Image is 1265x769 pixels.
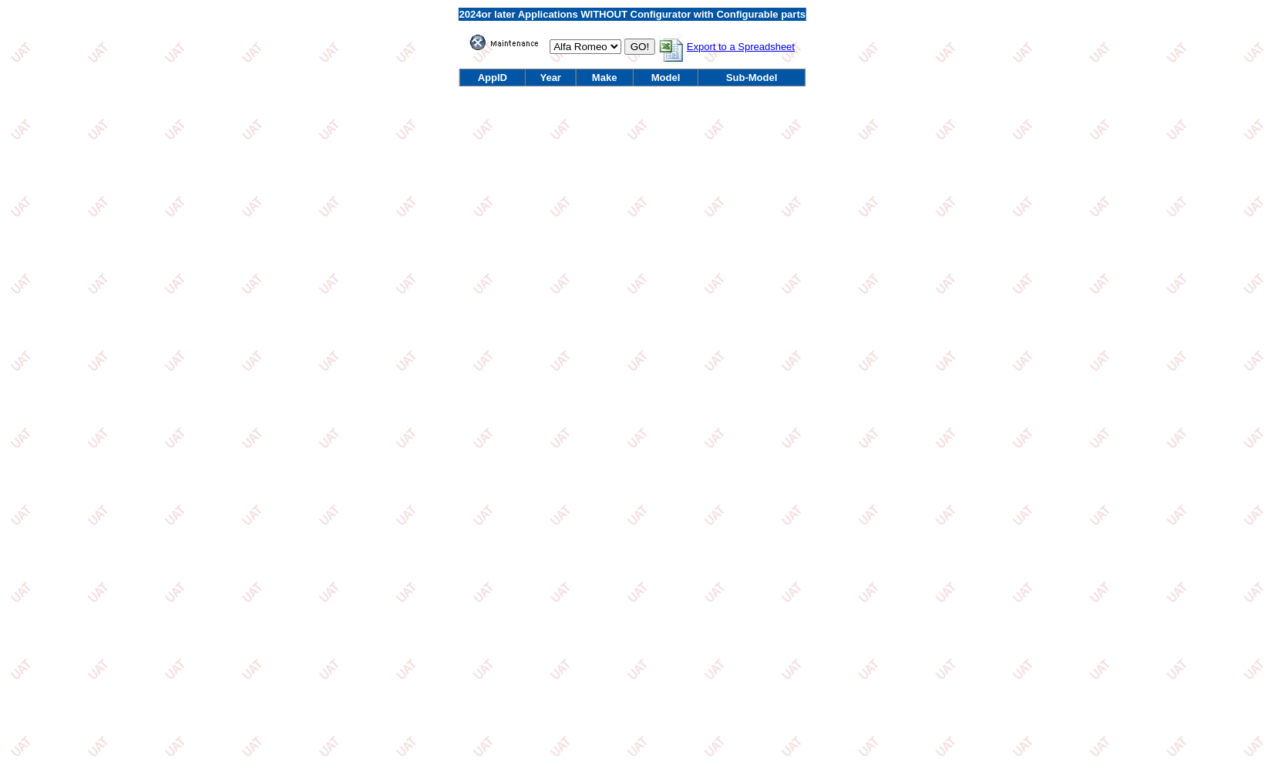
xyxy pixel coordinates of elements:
td: or later Applications WITHOUT Configurator with Configurable parts [459,8,807,21]
td: Year [526,69,576,86]
a: Export to a Spreadsheet [658,41,795,52]
img: MSExcel.jpg [658,35,687,66]
td: Make [576,69,634,86]
img: maint.gif [470,35,547,50]
span: 2024 [459,8,482,20]
td: Sub-Model [698,69,806,86]
input: GO! [624,39,655,55]
td: Model [634,69,698,86]
td: AppID [459,69,526,86]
